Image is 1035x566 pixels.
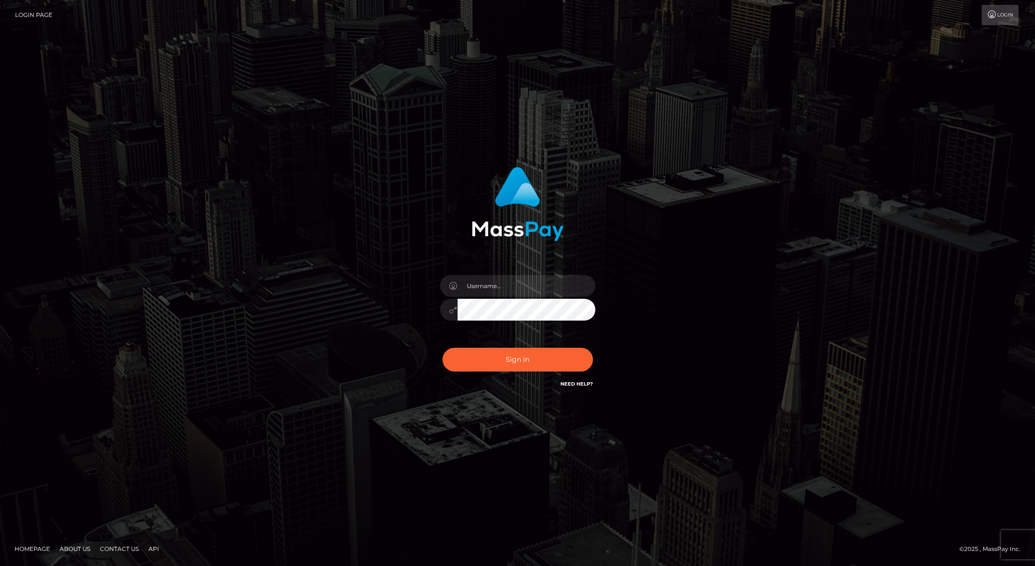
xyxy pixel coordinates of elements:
[56,541,94,556] a: About Us
[145,541,163,556] a: API
[560,381,593,387] a: Need Help?
[96,541,143,556] a: Contact Us
[472,167,564,241] img: MassPay Login
[458,275,595,297] input: Username...
[959,544,1028,554] div: © 2025 , MassPay Inc.
[443,348,593,372] button: Sign in
[982,5,1019,25] a: Login
[15,5,52,25] a: Login Page
[11,541,54,556] a: Homepage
